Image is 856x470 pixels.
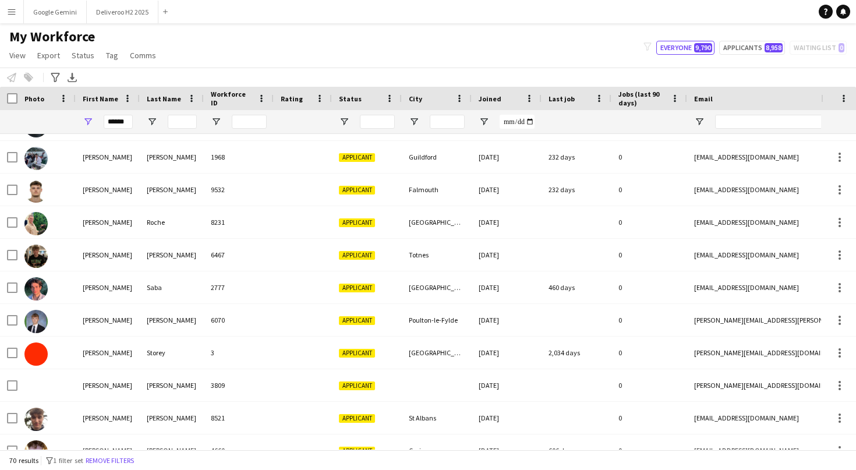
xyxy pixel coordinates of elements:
div: 6070 [204,304,274,336]
div: Saba [140,271,204,303]
span: Last Name [147,94,181,103]
span: Jobs (last 90 days) [618,90,666,107]
div: [PERSON_NAME] [140,304,204,336]
div: 0 [611,206,687,238]
input: Joined Filter Input [500,115,535,129]
div: Craigavon [402,434,472,467]
input: Status Filter Input [360,115,395,129]
a: Export [33,48,65,63]
div: [DATE] [472,304,542,336]
div: 6467 [204,239,274,271]
span: Email [694,94,713,103]
div: Falmouth [402,174,472,206]
img: Thomas Turner [24,408,48,431]
span: Last job [549,94,575,103]
div: [DATE] [472,434,542,467]
button: Open Filter Menu [409,116,419,127]
img: Thomas Roche [24,212,48,235]
span: Applicant [339,349,375,358]
img: Thomas Shuttleworth [24,310,48,333]
span: My Workforce [9,28,95,45]
div: [DATE] [472,402,542,434]
button: Google Gemini [24,1,87,23]
div: 232 days [542,141,611,173]
div: 460 days [542,271,611,303]
div: [GEOGRAPHIC_DATA] [402,271,472,303]
div: 0 [611,271,687,303]
div: 1968 [204,141,274,173]
span: First Name [83,94,118,103]
button: Applicants8,958 [719,41,785,55]
span: Applicant [339,251,375,260]
div: 8231 [204,206,274,238]
div: [DATE] [472,369,542,401]
span: Applicant [339,414,375,423]
span: Applicant [339,284,375,292]
div: 4660 [204,434,274,467]
app-action-btn: Export XLSX [65,70,79,84]
div: [GEOGRAPHIC_DATA] [402,206,472,238]
a: Status [67,48,99,63]
button: Open Filter Menu [83,116,93,127]
a: View [5,48,30,63]
div: Roche [140,206,204,238]
input: City Filter Input [430,115,465,129]
span: Tag [106,50,118,61]
input: Workforce ID Filter Input [232,115,267,129]
div: [DATE] [472,174,542,206]
button: Open Filter Menu [211,116,221,127]
div: 0 [611,369,687,401]
img: Thomas Storey [24,342,48,366]
div: 3 [204,337,274,369]
span: Applicant [339,447,375,455]
span: Applicant [339,186,375,195]
div: 9532 [204,174,274,206]
span: View [9,50,26,61]
div: 0 [611,239,687,271]
div: 0 [611,304,687,336]
div: 0 [611,174,687,206]
a: Tag [101,48,123,63]
div: 0 [611,402,687,434]
img: Thomas Rogers [24,245,48,268]
button: Open Filter Menu [147,116,157,127]
div: [PERSON_NAME] [140,174,204,206]
div: 0 [611,141,687,173]
div: [PERSON_NAME] [76,206,140,238]
span: Status [72,50,94,61]
span: Status [339,94,362,103]
button: Deliveroo H2 2025 [87,1,158,23]
span: Photo [24,94,44,103]
span: Rating [281,94,303,103]
span: 1 filter set [53,456,83,465]
div: [PERSON_NAME] [140,369,204,401]
span: Joined [479,94,501,103]
div: [PERSON_NAME] [140,239,204,271]
div: 0 [611,337,687,369]
a: Comms [125,48,161,63]
div: [PERSON_NAME] [76,304,140,336]
span: Workforce ID [211,90,253,107]
div: [PERSON_NAME] [140,141,204,173]
div: [GEOGRAPHIC_DATA] [402,337,472,369]
div: Totnes [402,239,472,271]
div: 2777 [204,271,274,303]
div: St Albans [402,402,472,434]
div: 232 days [542,174,611,206]
input: First Name Filter Input [104,115,133,129]
span: Applicant [339,381,375,390]
span: 8,958 [765,43,783,52]
img: Thomas Urwin [24,440,48,464]
div: [DATE] [472,271,542,303]
span: Comms [130,50,156,61]
div: Guildford [402,141,472,173]
span: City [409,94,422,103]
div: [PERSON_NAME] [76,174,140,206]
button: Everyone9,790 [656,41,714,55]
div: [PERSON_NAME] [76,337,140,369]
div: [PERSON_NAME] [76,271,140,303]
div: [DATE] [472,141,542,173]
div: Poulton-le-Fylde [402,304,472,336]
div: [PERSON_NAME] [76,239,140,271]
img: Thomas Roberts [24,179,48,203]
